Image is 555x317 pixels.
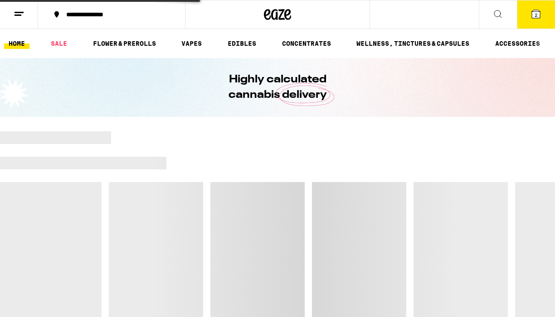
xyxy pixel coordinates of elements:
a: ACCESSORIES [491,38,545,49]
h1: Highly calculated cannabis delivery [203,72,352,103]
a: CONCENTRATES [277,38,336,49]
button: 2 [517,0,555,29]
a: VAPES [177,38,206,49]
span: 2 [535,12,537,18]
a: EDIBLES [223,38,261,49]
a: FLOWER & PREROLLS [88,38,161,49]
a: SALE [46,38,72,49]
a: WELLNESS, TINCTURES & CAPSULES [352,38,474,49]
a: HOME [4,38,29,49]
